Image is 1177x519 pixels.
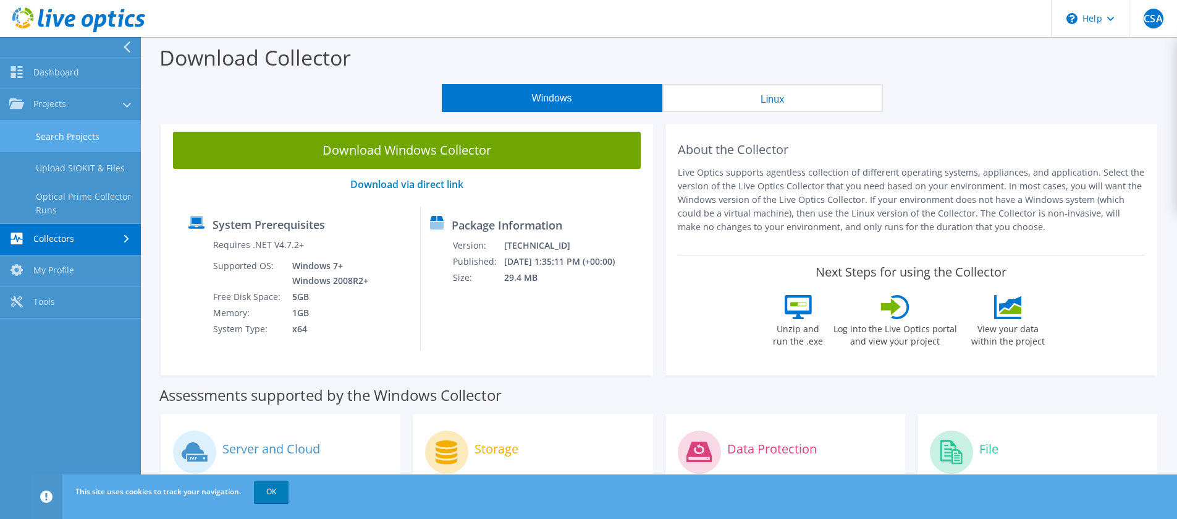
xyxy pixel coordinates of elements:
label: Storage [475,443,518,455]
a: Download via direct link [350,178,463,191]
svg: \n [1066,13,1078,24]
label: Unzip and run the .exe [770,319,827,348]
label: Assessments supported by the Windows Collector [159,389,502,401]
label: System Prerequisites [213,218,325,231]
td: Published: [452,254,504,270]
label: Package Information [452,219,562,231]
p: Live Optics supports agentless collection of different operating systems, appliances, and applica... [678,166,1145,234]
td: [DATE] 1:35:11 PM (+00:00) [504,254,631,270]
td: System Type: [213,321,283,337]
td: Free Disk Space: [213,289,283,305]
label: Download Collector [159,43,351,72]
label: Log into the Live Optics portal and view your project [833,319,958,348]
td: 5GB [283,289,371,305]
span: CSA [1144,9,1163,28]
button: Linux [662,84,883,112]
label: Next Steps for using the Collector [816,265,1006,280]
button: Windows [442,84,662,112]
a: OK [254,481,289,503]
label: Requires .NET V4.7.2+ [213,239,304,251]
a: Download Windows Collector [173,132,641,169]
h2: About the Collector [678,142,1145,157]
td: Version: [452,238,504,254]
span: This site uses cookies to track your navigation. [75,486,241,497]
label: File [979,443,998,455]
label: Data Protection [727,443,817,455]
td: [TECHNICAL_ID] [504,238,631,254]
label: Server and Cloud [222,443,320,455]
td: 29.4 MB [504,270,631,286]
td: Size: [452,270,504,286]
td: 1GB [283,305,371,321]
label: View your data within the project [964,319,1053,348]
td: Windows 7+ Windows 2008R2+ [283,258,371,289]
td: Supported OS: [213,258,283,289]
td: x64 [283,321,371,337]
td: Memory: [213,305,283,321]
